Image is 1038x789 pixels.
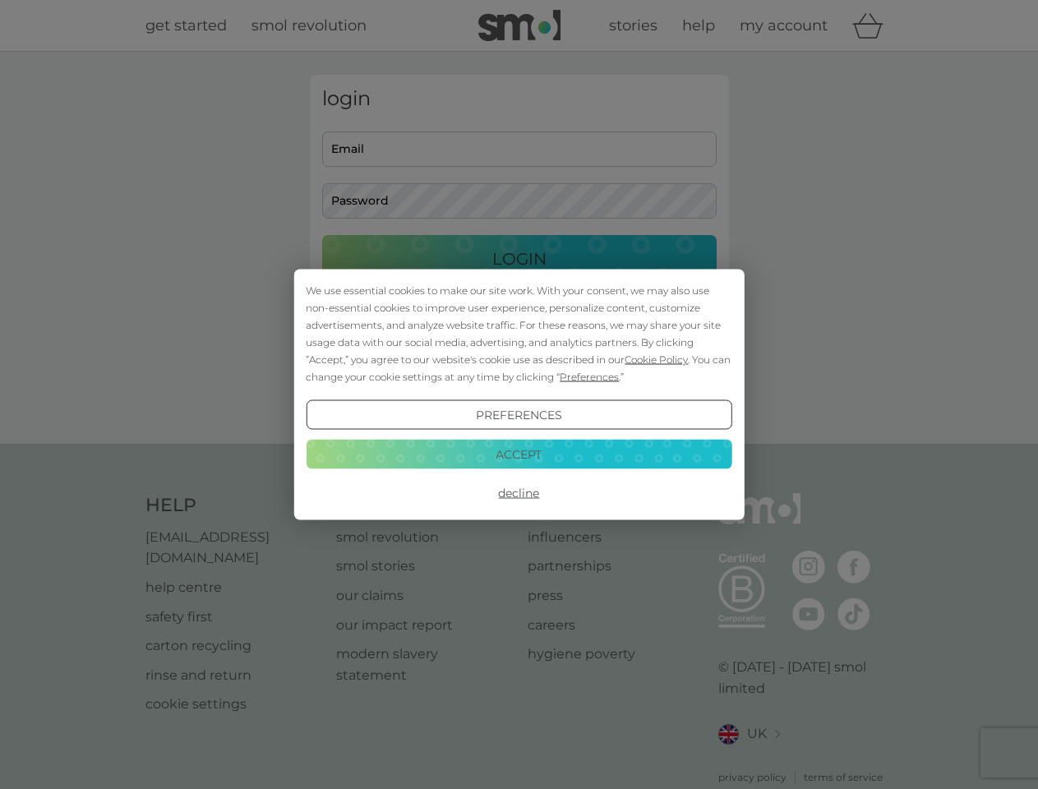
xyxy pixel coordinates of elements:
[625,353,688,366] span: Cookie Policy
[306,400,731,430] button: Preferences
[306,478,731,508] button: Decline
[293,270,744,520] div: Cookie Consent Prompt
[306,439,731,468] button: Accept
[560,371,619,383] span: Preferences
[306,282,731,385] div: We use essential cookies to make our site work. With your consent, we may also use non-essential ...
